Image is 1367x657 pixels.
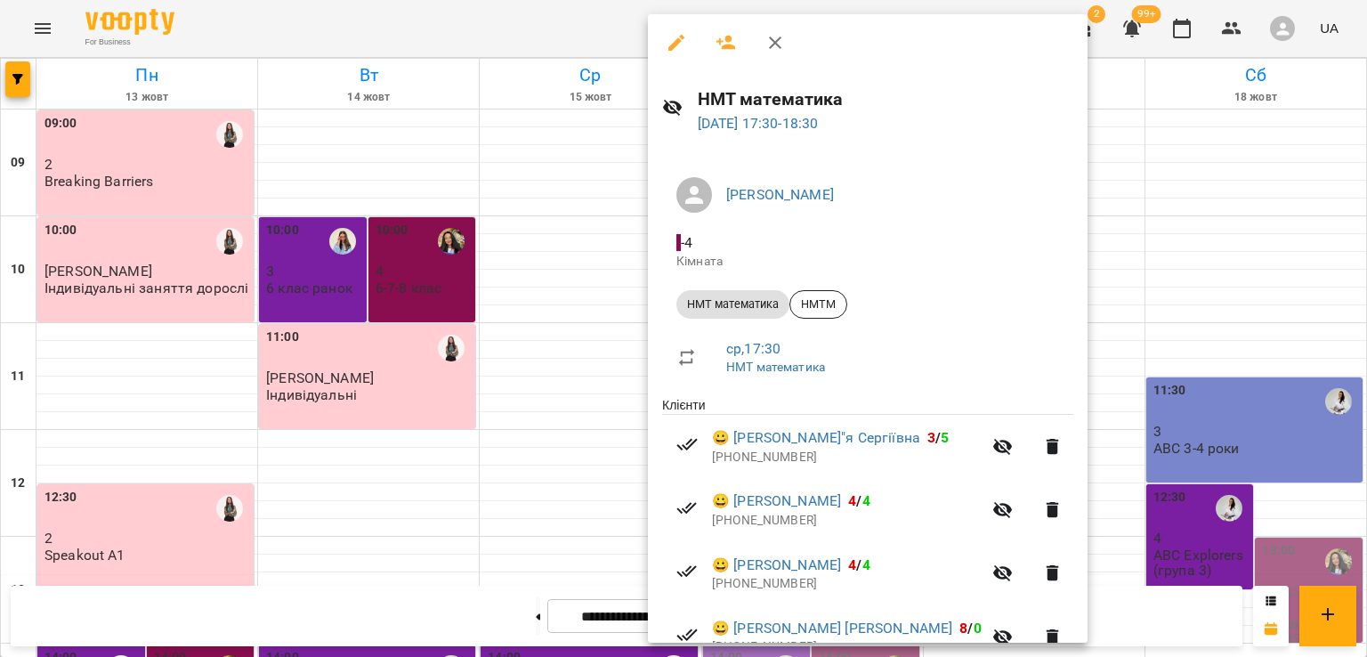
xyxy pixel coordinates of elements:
span: 4 [848,492,856,509]
p: [PHONE_NUMBER] [712,449,982,466]
b: / [848,492,870,509]
p: [PHONE_NUMBER] [712,638,982,656]
a: [DATE] 17:30-18:30 [698,115,819,132]
b: / [959,620,981,637]
a: 😀 [PERSON_NAME] [712,555,841,576]
span: НМТ математика [676,296,789,312]
div: НМТМ [789,290,847,319]
svg: Візит сплачено [676,434,698,455]
span: НМТМ [790,296,846,312]
h6: НМТ математика [698,85,1074,113]
p: [PHONE_NUMBER] [712,575,982,593]
span: 5 [941,429,949,446]
a: 😀 [PERSON_NAME] [712,491,841,512]
a: 😀 [PERSON_NAME] [PERSON_NAME] [712,618,952,639]
svg: Візит сплачено [676,498,698,519]
span: 4 [862,492,870,509]
span: - 4 [676,234,696,251]
span: 8 [959,620,967,637]
span: 4 [848,556,856,573]
a: НМТ математика [726,360,825,374]
a: [PERSON_NAME] [726,186,834,203]
p: [PHONE_NUMBER] [712,512,982,530]
p: Кімната [676,253,1059,271]
span: 4 [862,556,870,573]
span: 0 [974,620,982,637]
a: ср , 17:30 [726,340,781,357]
svg: Візит сплачено [676,561,698,582]
a: 😀 [PERSON_NAME]"я Сергіївна [712,427,920,449]
b: / [927,429,949,446]
span: 3 [927,429,935,446]
svg: Візит сплачено [676,624,698,645]
b: / [848,556,870,573]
